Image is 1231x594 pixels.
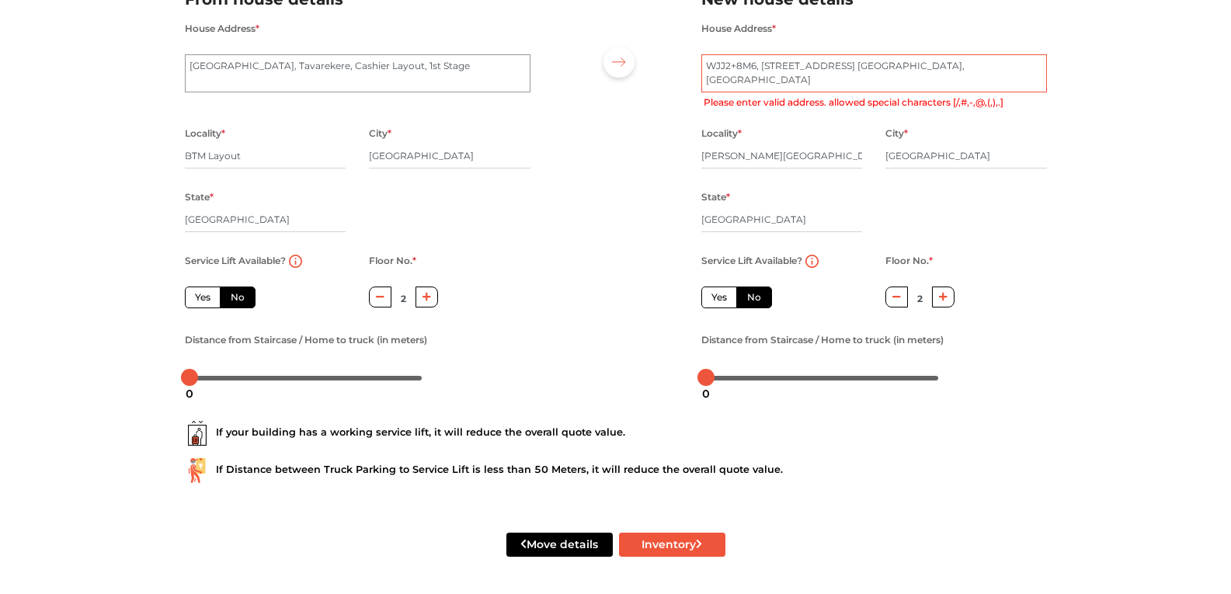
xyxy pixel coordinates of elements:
label: Service Lift Available? [185,251,286,271]
label: Distance from Staircase / Home to truck (in meters) [701,330,944,350]
label: Floor No. [885,251,933,271]
div: 0 [179,380,200,407]
div: 0 [696,380,716,407]
button: Move details [506,533,613,557]
label: Locality [701,123,742,144]
label: Yes [185,287,221,308]
label: No [220,287,256,308]
div: If your building has a working service lift, it will reduce the overall quote value. [185,421,1047,446]
label: Locality [185,123,225,144]
label: City [369,123,391,144]
label: Service Lift Available? [701,251,802,271]
div: If Distance between Truck Parking to Service Lift is less than 50 Meters, it will reduce the over... [185,458,1047,483]
textarea: Bhavani Nagar [701,54,1047,93]
button: Inventory [619,533,725,557]
label: House Address [701,19,776,39]
label: Floor No. [369,251,416,271]
label: City [885,123,908,144]
label: Yes [701,287,737,308]
label: Distance from Staircase / Home to truck (in meters) [185,330,427,350]
label: State [701,187,730,207]
img: ... [185,421,210,446]
label: No [736,287,772,308]
textarea: [GEOGRAPHIC_DATA], Tavarekere, Cashier Layout, 1st Stage [185,54,530,93]
label: House Address [185,19,259,39]
label: Please enter valid address. allowed special characters [/,#,-,@,(,),.] [704,96,1003,109]
label: State [185,187,214,207]
img: ... [185,458,210,483]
